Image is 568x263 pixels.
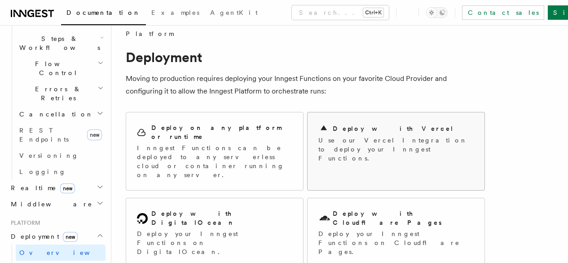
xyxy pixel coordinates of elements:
[151,9,199,16] span: Examples
[146,3,205,24] a: Examples
[7,228,106,245] button: Deploymentnew
[126,49,485,65] h1: Deployment
[16,81,106,106] button: Errors & Retries
[60,183,75,193] span: new
[7,183,75,192] span: Realtime
[63,232,78,242] span: new
[16,59,97,77] span: Flow Control
[7,180,106,196] button: Realtimenew
[16,110,93,119] span: Cancellation
[16,31,106,56] button: Steps & Workflows
[205,3,263,24] a: AgentKit
[7,200,92,209] span: Middleware
[210,9,258,16] span: AgentKit
[19,249,112,256] span: Overview
[7,232,78,241] span: Deployment
[66,9,141,16] span: Documentation
[16,34,100,52] span: Steps & Workflows
[318,229,474,256] p: Deploy your Inngest Functions on Cloudflare Pages.
[333,124,454,133] h2: Deploy with Vercel
[318,136,474,163] p: Use our Vercel Integration to deploy your Inngest Functions.
[19,168,66,175] span: Logging
[151,209,292,227] h2: Deploy with DigitalOcean
[462,5,544,20] a: Contact sales
[16,122,106,147] a: REST Endpointsnew
[16,245,106,261] a: Overview
[126,72,485,98] p: Moving to production requires deploying your Inngest Functions on your favorite Cloud Provider an...
[7,14,106,180] div: Inngest Functions
[292,5,389,20] button: Search...Ctrl+K
[333,209,474,227] h2: Deploy with Cloudflare Pages
[7,219,40,227] span: Platform
[19,152,79,159] span: Versioning
[16,106,106,122] button: Cancellation
[16,147,106,164] a: Versioning
[363,8,383,17] kbd: Ctrl+K
[126,29,173,38] span: Platform
[16,164,106,180] a: Logging
[16,85,97,103] span: Errors & Retries
[137,229,292,256] p: Deploy your Inngest Functions on DigitalOcean.
[318,212,331,225] svg: Cloudflare
[307,112,485,191] a: Deploy with VercelUse our Vercel Integration to deploy your Inngest Functions.
[61,3,146,25] a: Documentation
[426,7,448,18] button: Toggle dark mode
[151,123,292,141] h2: Deploy on any platform or runtime
[16,56,106,81] button: Flow Control
[126,112,304,191] a: Deploy on any platform or runtimeInngest Functions can be deployed to any serverless cloud or con...
[19,127,69,143] span: REST Endpoints
[137,143,292,179] p: Inngest Functions can be deployed to any serverless cloud or container running on any server.
[87,129,102,140] span: new
[7,196,106,212] button: Middleware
